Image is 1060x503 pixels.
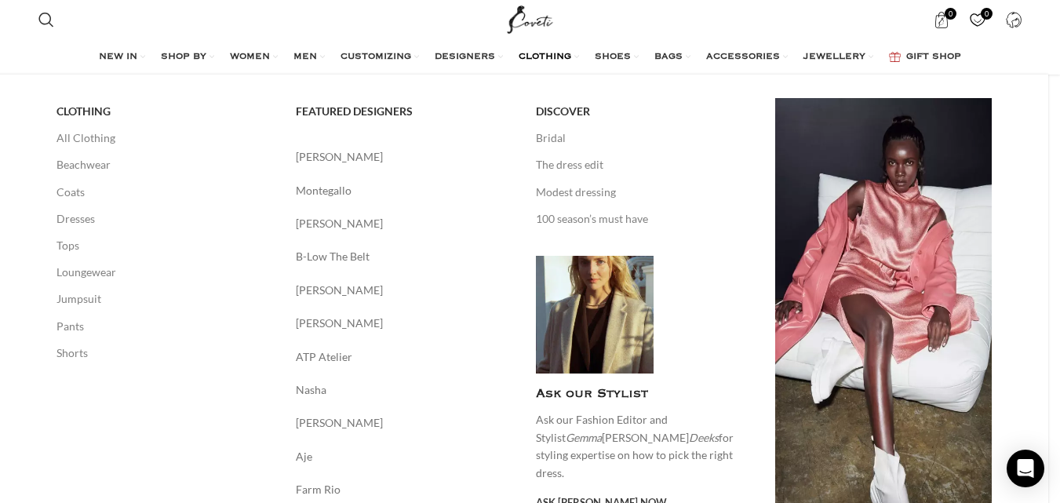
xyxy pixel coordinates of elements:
a: ACCESSORIES [706,42,788,73]
span: BAGS [654,51,683,64]
img: GiftBag [889,52,901,62]
a: CLOTHING [519,42,579,73]
a: SHOES [595,42,639,73]
a: WOMEN [230,42,278,73]
a: Beachwear [56,151,273,178]
span: CLOTHING [519,51,571,64]
a: Modest dressing [536,179,752,206]
span: FEATURED DESIGNERS [296,104,413,118]
a: Jumpsuit [56,286,273,312]
span: DISCOVER [536,104,590,118]
span: DESIGNERS [435,51,495,64]
a: Aje [296,448,512,465]
span: ACCESSORIES [706,51,780,64]
a: JEWELLERY [803,42,873,73]
p: Ask our Fashion Editor and Stylist [PERSON_NAME] for styling expertise on how to pick the right d... [536,411,752,482]
a: Loungewear [56,259,273,286]
a: All Clothing [56,125,273,151]
a: Montegallo [296,182,512,199]
a: 100 season’s must have [536,206,752,232]
a: Dresses [56,206,273,232]
span: MEN [293,51,317,64]
span: WOMEN [230,51,270,64]
div: My Wishlist [961,4,993,35]
a: Coats [56,179,273,206]
a: Bridal [536,125,752,151]
a: CUSTOMIZING [341,42,419,73]
a: [PERSON_NAME] [296,282,512,299]
a: [PERSON_NAME] [296,414,512,432]
a: [PERSON_NAME] [296,148,512,166]
a: NEW IN [99,42,145,73]
a: 0 [925,4,957,35]
span: GIFT SHOP [906,51,961,64]
a: B-Low The Belt [296,248,512,265]
span: 0 [981,8,993,20]
a: GIFT SHOP [889,42,961,73]
div: Open Intercom Messenger [1007,450,1044,487]
a: SHOP BY [161,42,214,73]
a: Search [31,4,62,35]
span: NEW IN [99,51,137,64]
span: SHOP BY [161,51,206,64]
a: [PERSON_NAME] [296,215,512,232]
a: Nasha [296,381,512,399]
div: Main navigation [31,42,1029,73]
a: Pants [56,313,273,340]
span: CLOTHING [56,104,111,118]
a: Shorts [56,340,273,366]
a: 0 [961,4,993,35]
a: Farm Rio [296,481,512,498]
span: CUSTOMIZING [341,51,411,64]
a: Site logo [504,12,556,25]
span: JEWELLERY [803,51,865,64]
img: Shop by Category Coveti [536,256,654,374]
a: ATP Atelier [296,348,512,366]
em: Deeks [689,431,719,444]
span: SHOES [595,51,631,64]
a: The dress edit [536,151,752,178]
a: BAGS [654,42,690,73]
a: MEN [293,42,325,73]
a: DESIGNERS [435,42,503,73]
a: [PERSON_NAME] [296,315,512,332]
a: Tops [56,232,273,259]
em: Gemma [566,431,602,444]
h4: Ask our Stylist [536,385,752,403]
span: 0 [945,8,956,20]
